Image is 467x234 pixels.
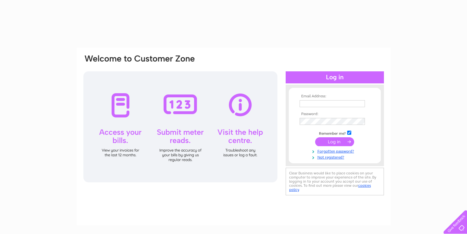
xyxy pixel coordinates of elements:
[300,148,372,154] a: Forgotten password?
[298,94,372,99] th: Email Address:
[286,168,384,195] div: Clear Business would like to place cookies on your computer to improve your experience of the sit...
[315,137,354,146] input: Submit
[300,154,372,160] a: Not registered?
[298,112,372,116] th: Password:
[289,183,371,192] a: cookies policy
[298,130,372,136] td: Remember me?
